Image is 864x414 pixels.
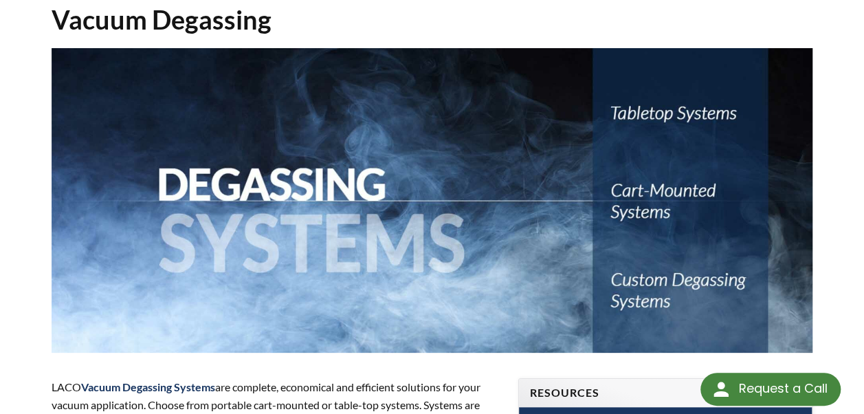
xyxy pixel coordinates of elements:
[81,380,215,393] strong: Vacuum Degassing Systems
[738,373,827,404] div: Request a Call
[52,48,812,353] img: Degassing Systems header
[700,373,841,406] div: Request a Call
[530,386,801,400] h4: Resources
[52,3,812,36] h1: Vacuum Degassing
[710,378,732,400] img: round button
